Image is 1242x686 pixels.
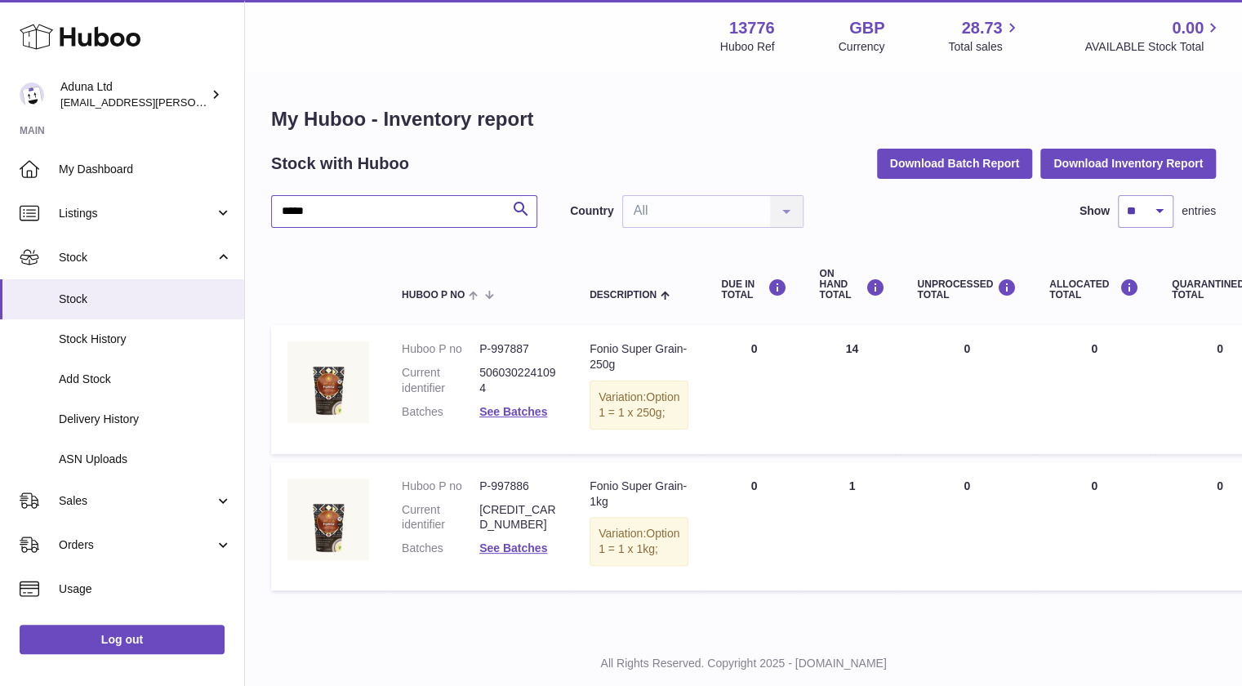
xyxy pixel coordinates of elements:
strong: 13776 [729,17,775,39]
span: 0 [1217,342,1223,355]
button: Download Inventory Report [1040,149,1216,178]
span: ASN Uploads [59,452,232,467]
dt: Batches [402,404,479,420]
span: [EMAIL_ADDRESS][PERSON_NAME][PERSON_NAME][DOMAIN_NAME] [60,96,415,109]
dt: Current identifier [402,365,479,396]
span: Stock [59,292,232,307]
td: 14 [803,325,901,454]
img: product image [287,341,369,423]
span: Total sales [948,39,1021,55]
span: Option 1 = 1 x 250g; [599,390,679,419]
a: 0.00 AVAILABLE Stock Total [1084,17,1222,55]
span: 0.00 [1172,17,1204,39]
span: My Dashboard [59,162,232,177]
span: entries [1182,203,1216,219]
td: 0 [1033,462,1155,591]
h1: My Huboo - Inventory report [271,106,1216,132]
p: All Rights Reserved. Copyright 2025 - [DOMAIN_NAME] [258,656,1229,671]
span: Description [590,290,657,301]
span: Listings [59,206,215,221]
dt: Batches [402,541,479,556]
dd: 5060302241094 [479,365,557,396]
div: Fonio Super Grain- 1kg [590,479,688,510]
div: ON HAND Total [819,269,884,301]
div: Fonio Super Grain- 250g [590,341,688,372]
a: See Batches [479,541,547,555]
span: 28.73 [961,17,1002,39]
strong: GBP [849,17,884,39]
img: deborahe.kamara@aduna.com [20,82,44,107]
span: Orders [59,537,215,553]
button: Download Batch Report [877,149,1033,178]
div: Huboo Ref [720,39,775,55]
a: 28.73 Total sales [948,17,1021,55]
div: DUE IN TOTAL [721,278,786,301]
span: Delivery History [59,412,232,427]
div: ALLOCATED Total [1049,278,1139,301]
div: Aduna Ltd [60,79,207,110]
label: Show [1080,203,1110,219]
span: AVAILABLE Stock Total [1084,39,1222,55]
a: See Batches [479,405,547,418]
a: Log out [20,625,225,654]
div: UNPROCESSED Total [917,278,1017,301]
span: Usage [59,581,232,597]
dt: Current identifier [402,502,479,533]
dt: Huboo P no [402,479,479,494]
img: product image [287,479,369,560]
dd: P-997887 [479,341,557,357]
span: Sales [59,493,215,509]
td: 0 [901,462,1033,591]
td: 1 [803,462,901,591]
dd: [CREDIT_CARD_NUMBER] [479,502,557,533]
td: 0 [705,325,803,454]
span: Add Stock [59,372,232,387]
div: Currency [839,39,885,55]
div: Variation: [590,517,688,566]
dt: Huboo P no [402,341,479,357]
span: Stock [59,250,215,265]
div: Variation: [590,381,688,430]
dd: P-997886 [479,479,557,494]
td: 0 [705,462,803,591]
label: Country [570,203,614,219]
td: 0 [1033,325,1155,454]
span: Stock History [59,332,232,347]
span: 0 [1217,479,1223,492]
h2: Stock with Huboo [271,153,409,175]
span: Huboo P no [402,290,465,301]
td: 0 [901,325,1033,454]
